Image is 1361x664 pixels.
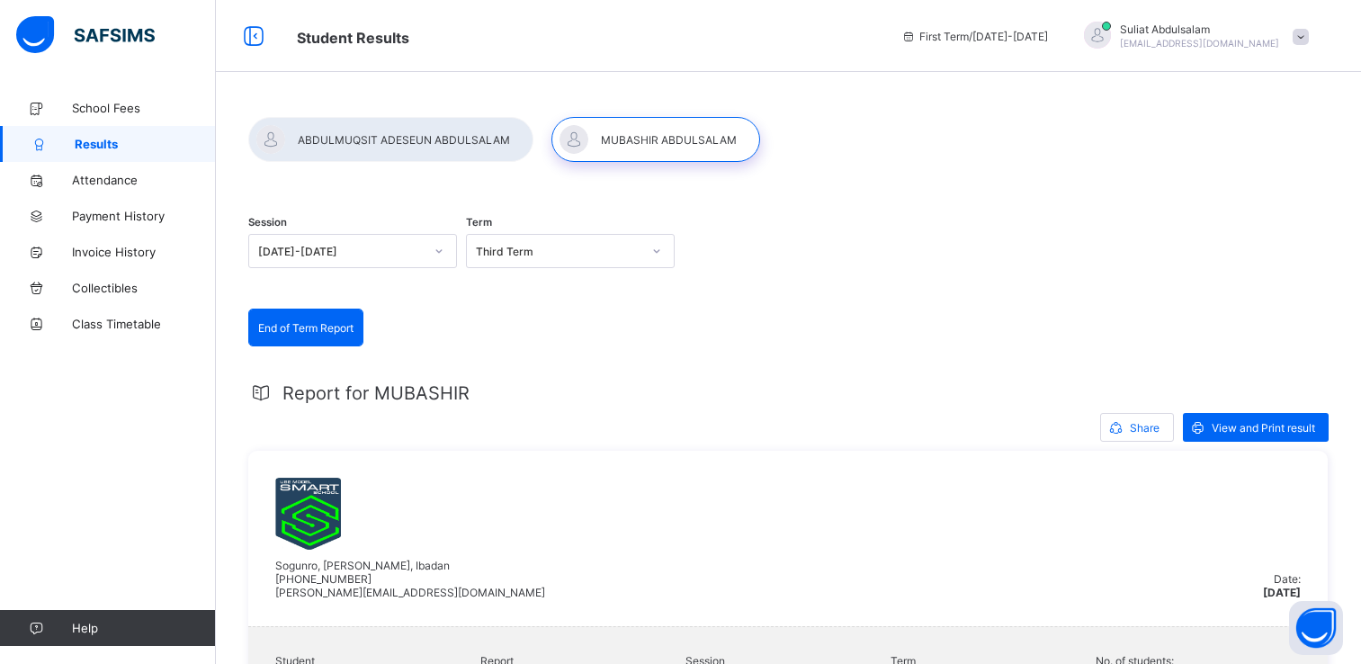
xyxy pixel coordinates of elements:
[1289,601,1343,655] button: Open asap
[297,29,409,47] span: Student Results
[1263,586,1301,599] span: [DATE]
[72,281,216,295] span: Collectibles
[72,173,216,187] span: Attendance
[75,137,216,151] span: Results
[282,382,470,404] span: Report for MUBASHIR
[16,16,155,54] img: safsims
[72,621,215,635] span: Help
[258,321,354,335] span: End of Term Report
[466,216,492,229] span: Term
[476,245,641,258] div: Third Term
[275,478,341,550] img: umssoyo.png
[901,30,1048,43] span: session/term information
[72,209,216,223] span: Payment History
[1120,38,1279,49] span: [EMAIL_ADDRESS][DOMAIN_NAME]
[72,101,216,115] span: School Fees
[1066,22,1318,51] div: SuliatAbdulsalam
[1130,421,1160,435] span: Share
[72,245,216,259] span: Invoice History
[72,317,216,331] span: Class Timetable
[1274,572,1301,586] span: Date:
[248,216,287,229] span: Session
[275,559,545,599] span: Sogunro, [PERSON_NAME], Ibadan [PHONE_NUMBER] [PERSON_NAME][EMAIL_ADDRESS][DOMAIN_NAME]
[1212,421,1315,435] span: View and Print result
[258,245,424,258] div: [DATE]-[DATE]
[1120,22,1279,36] span: Suliat Abdulsalam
